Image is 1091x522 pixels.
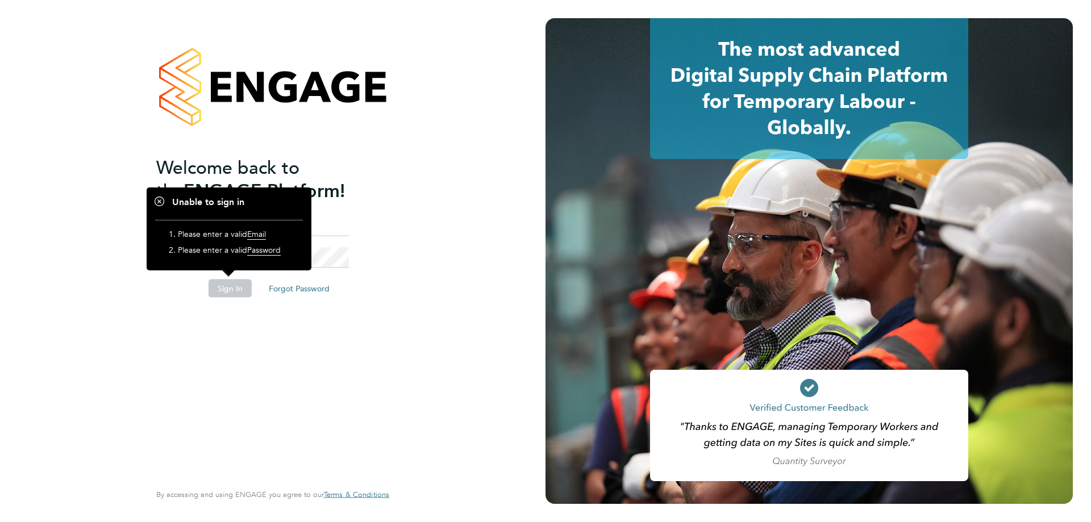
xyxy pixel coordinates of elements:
span: Password [247,245,281,256]
li: Please enter a valid [178,245,292,261]
span: Email [247,229,266,240]
li: Please enter a valid [178,229,292,245]
h1: Unable to sign in [155,197,303,208]
button: Forgot Password [260,279,339,298]
span: Welcome back to the [156,156,299,202]
span: By accessing and using ENGAGE you agree to our [156,490,389,499]
h2: ENGAGE Platform! [156,156,378,202]
a: Terms & Conditions [324,490,389,499]
button: Sign In [209,279,252,298]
